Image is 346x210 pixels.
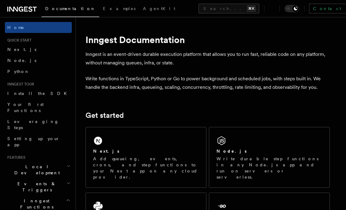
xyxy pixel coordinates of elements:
span: Setting up your app [7,136,60,147]
a: Examples [99,2,139,16]
span: Quick start [5,38,31,43]
a: Setting up your app [5,133,72,150]
span: Home [7,24,24,31]
p: Inngest is an event-driven durable execution platform that allows you to run fast, reliable code ... [86,50,330,67]
span: Examples [103,6,136,11]
span: Your first Functions [7,102,44,113]
a: Leveraging Steps [5,116,72,133]
a: Documentation [42,2,99,17]
span: Inngest tour [5,82,34,87]
a: Get started [86,111,124,120]
span: Next.js [7,47,36,52]
span: Python [7,69,30,74]
p: Write functions in TypeScript, Python or Go to power background and scheduled jobs, with steps bu... [86,74,330,92]
a: Python [5,66,72,77]
h2: Next.js [93,148,119,154]
a: Next.jsAdd queueing, events, crons, and step functions to your Next app on any cloud provider. [86,127,206,188]
span: Install the SDK [7,91,71,96]
span: Events & Triggers [5,181,67,193]
a: AgentKit [139,2,179,16]
button: Events & Triggers [5,178,72,195]
span: Leveraging Steps [7,119,59,130]
a: Next.js [5,44,72,55]
span: Inngest Functions [5,198,66,210]
a: Your first Functions [5,99,72,116]
span: Node.js [7,58,36,63]
kbd: ⌘K [247,5,256,12]
span: Features [5,155,25,160]
button: Toggle dark mode [285,5,299,12]
p: Add queueing, events, crons, and step functions to your Next app on any cloud provider. [93,156,199,180]
button: Local Development [5,161,72,178]
span: Documentation [45,6,96,11]
a: Install the SDK [5,88,72,99]
button: Search...⌘K [198,4,259,13]
a: Node.jsWrite durable step functions in any Node.js app and run on servers or serverless. [209,127,330,188]
span: Local Development [5,164,67,176]
p: Write durable step functions in any Node.js app and run on servers or serverless. [217,156,322,180]
a: Home [5,22,72,33]
span: AgentKit [143,6,175,11]
a: Node.js [5,55,72,66]
h1: Inngest Documentation [86,34,330,45]
h2: Node.js [217,148,247,154]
